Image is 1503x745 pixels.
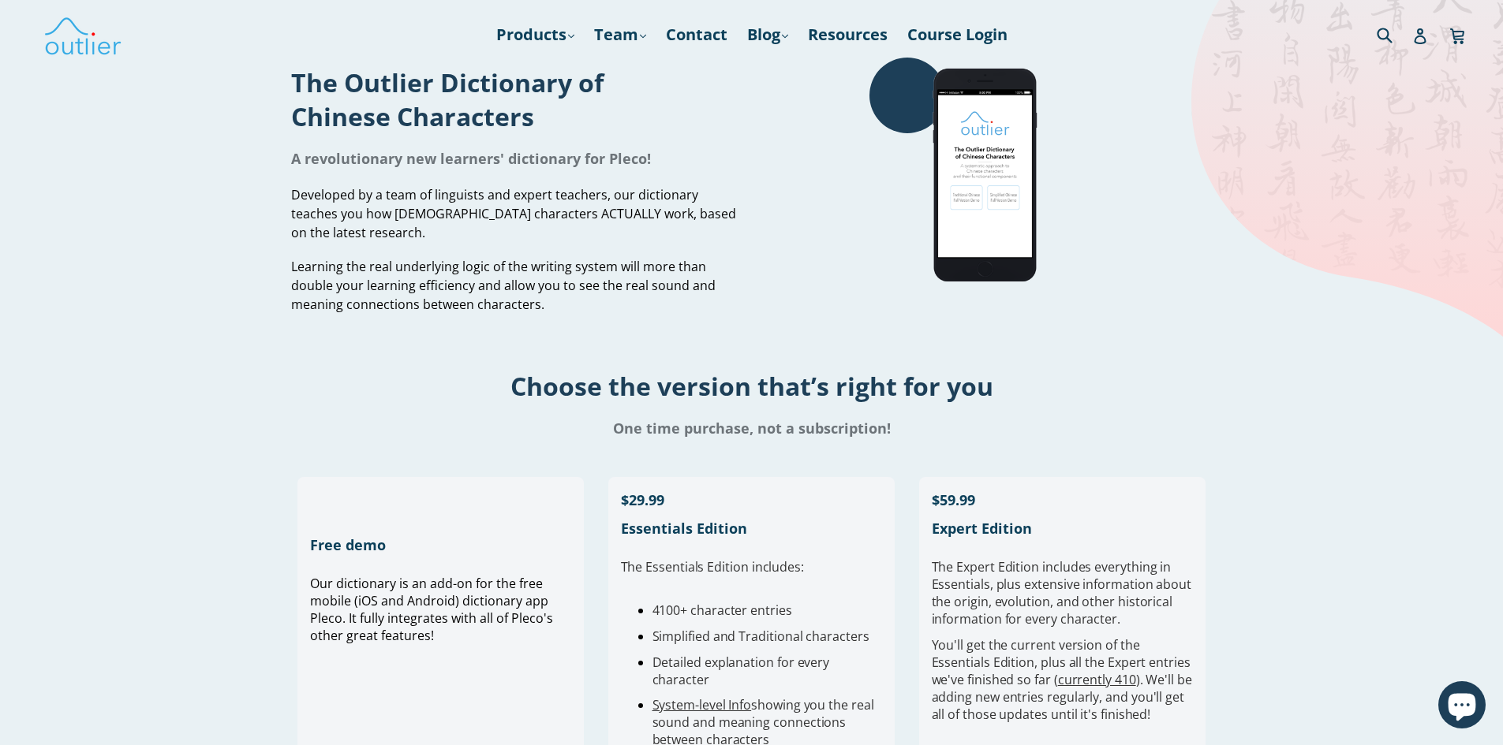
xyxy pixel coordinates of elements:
[652,696,752,713] a: System-level Info
[658,20,735,49] a: Contact
[586,20,654,49] a: Team
[291,65,740,133] h1: The Outlier Dictionary of Chinese Characters
[1058,671,1136,688] a: currently 410
[1373,18,1416,50] input: Search
[310,575,553,644] span: Our dictionary is an add-on for the free mobile (iOS and Android) dictionary app Pleco. It fully ...
[652,628,869,645] span: Simplified and Traditional characters
[43,12,122,58] img: Outlier Linguistics
[291,258,716,313] span: Learning the real underlying logic of the writing system will more than double your learning effi...
[932,519,1194,538] h1: Expert Edition
[739,20,796,49] a: Blog
[932,490,975,509] span: $59.99
[932,558,1191,628] span: verything in Essentials, plus extensive information about the origin, evolution, and other histor...
[291,186,736,241] span: Developed by a team of linguists and expert teachers, our dictionary teaches you how [DEMOGRAPHIC...
[310,535,572,554] h1: Free demo
[291,149,740,168] h1: A revolutionary new learners' dictionary for Pleco!
[932,636,1192,723] span: You'll get the current version of the Essentials Edition, plus all the Expert entries we've finis...
[621,490,664,509] span: $29.99
[899,20,1015,49] a: Course Login
[652,654,830,688] span: Detailed explanation for every character
[1434,681,1490,732] inbox-online-store-chat: Shopify online store chat
[932,558,1102,576] span: The Expert Edition includes e
[621,558,804,576] span: The Essentials Edition includes:
[652,602,792,619] span: 4100+ character entries
[488,20,582,49] a: Products
[621,519,883,538] h1: Essentials Edition
[800,20,895,49] a: Resources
